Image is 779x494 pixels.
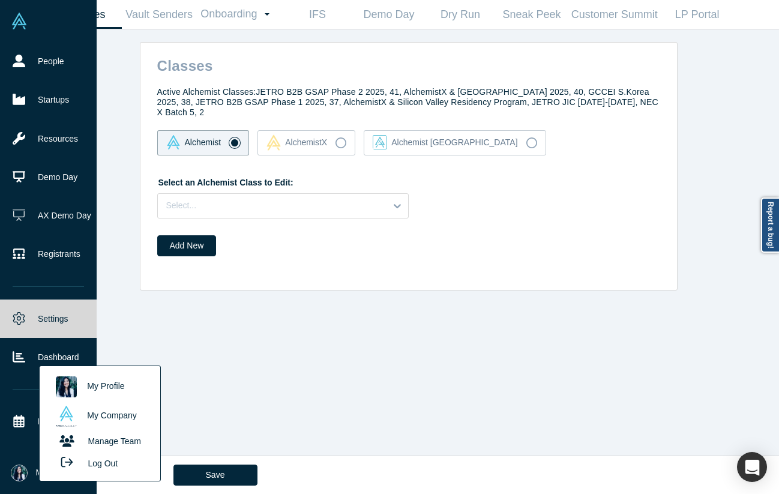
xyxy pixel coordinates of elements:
a: My Profile [50,372,149,402]
img: Danielle Vivo's profile [56,376,77,397]
a: Report a bug! [761,197,779,253]
a: IFS [281,1,353,29]
div: AlchemistX [266,134,327,151]
a: LP Portal [661,1,733,29]
a: Onboarding [196,1,281,28]
a: Vault Senders [122,1,196,29]
div: Alchemist [GEOGRAPHIC_DATA] [373,135,517,149]
img: alchemist_aj Vault Logo [373,135,387,149]
button: Log Out [50,452,122,474]
a: Customer Summit [567,1,661,29]
a: Sneak Peek [496,1,567,29]
button: Save [173,465,257,486]
h4: Active Alchemist Classes: JETRO B2B GSAP Phase 2 2025, 41, AlchemistX & [GEOGRAPHIC_DATA] 2025, 4... [157,87,660,117]
a: My Company [50,402,149,431]
img: Danielle Vivo's Account [11,465,28,481]
button: Add New [157,235,217,256]
a: Demo Day [353,1,424,29]
a: Manage Team [50,431,149,452]
img: alchemistx Vault Logo [266,134,281,151]
h2: Classes [145,51,677,74]
img: Alchemist Vault Logo [11,13,28,29]
div: Alchemist [166,135,221,149]
span: My Account [36,466,79,479]
label: Select an Alchemist Class to Edit: [157,172,293,189]
button: My Account [11,465,79,481]
a: Dry Run [424,1,496,29]
img: Alchemist Accelerator's profile [56,406,77,427]
img: alchemist Vault Logo [166,135,181,149]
